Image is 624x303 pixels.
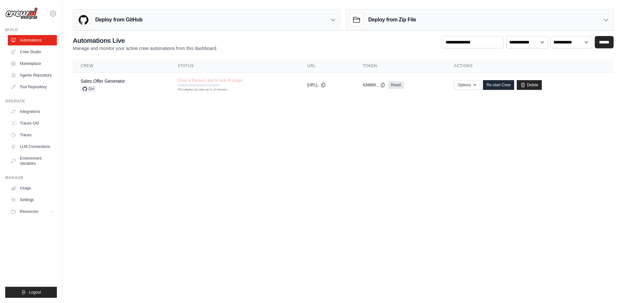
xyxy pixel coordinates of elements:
[20,209,38,214] span: Resources
[8,141,57,152] a: LLM Connections
[29,290,41,295] span: Logout
[178,88,219,92] div: First deploy can take up to 10 minutes
[8,106,57,117] a: Integrations
[483,80,514,90] a: Re-start Crew
[8,47,57,57] a: Crew Studio
[170,59,300,73] th: Status
[73,59,170,73] th: Crew
[77,13,90,26] img: GitHub Logo
[73,36,217,45] h2: Automations Live
[5,27,57,32] div: Build
[8,35,57,45] a: Automations
[300,59,355,73] th: URL
[454,80,480,90] button: Options
[5,99,57,104] div: Operate
[591,272,624,303] iframe: Chat Widget
[517,80,542,90] a: Delete
[363,82,385,88] button: 43d689...
[5,287,57,298] button: Logout
[446,59,614,73] th: Actions
[73,45,217,52] p: Manage and monitor your active crew automations from this dashboard.
[8,70,57,80] a: Agents Repository
[178,78,242,83] span: Crew is Paused, due to lack of usage
[8,118,57,128] a: Traces Old
[8,183,57,193] a: Usage
[8,130,57,140] a: Traces
[355,59,446,73] th: Token
[8,206,57,217] button: Resources
[81,86,96,92] span: GH
[8,195,57,205] a: Settings
[368,16,416,24] h3: Deploy from Zip File
[95,16,142,24] h3: Deploy from GitHub
[388,81,403,89] a: Reset
[5,7,38,20] img: Logo
[5,175,57,180] div: Manage
[8,82,57,92] a: Tool Repository
[81,79,125,84] a: Sales Offer Generator
[8,153,57,169] a: Environment Variables
[8,58,57,69] a: Marketplace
